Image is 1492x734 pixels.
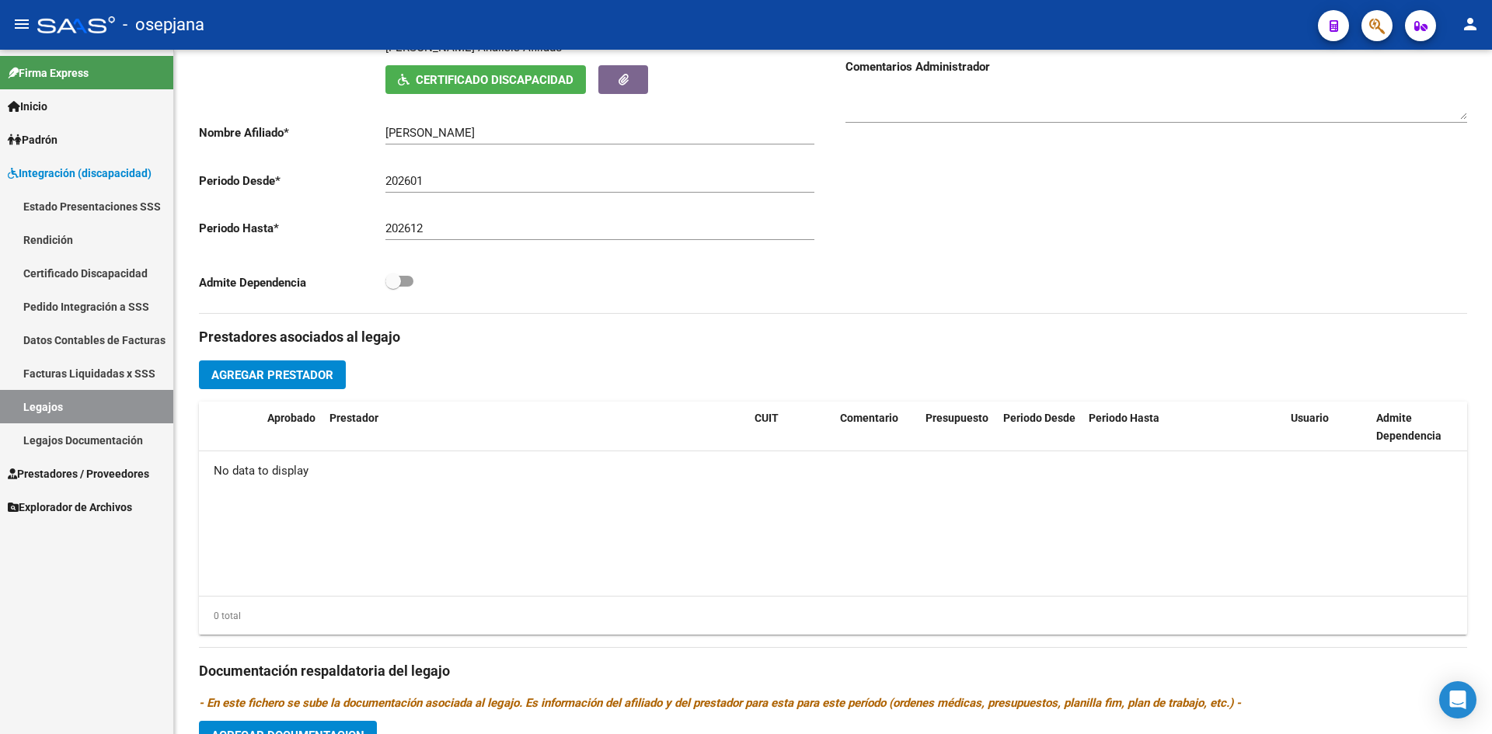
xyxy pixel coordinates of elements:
span: Aprobado [267,412,315,424]
button: Certificado Discapacidad [385,65,586,94]
span: Integración (discapacidad) [8,165,152,182]
datatable-header-cell: Admite Dependencia [1370,402,1455,453]
div: No data to display [199,451,1467,490]
span: Presupuesto [926,412,988,424]
span: Periodo Desde [1003,412,1075,424]
div: Open Intercom Messenger [1439,681,1476,718]
span: Certificado Discapacidad [416,73,573,87]
span: Periodo Hasta [1089,412,1159,424]
datatable-header-cell: Periodo Hasta [1082,402,1168,453]
datatable-header-cell: Comentario [834,402,919,453]
div: 0 total [199,607,241,624]
span: Agregar Prestador [211,368,333,382]
h3: Comentarios Administrador [845,58,1467,75]
span: Padrón [8,131,58,148]
p: Periodo Hasta [199,220,385,237]
span: Prestador [329,412,378,424]
datatable-header-cell: Presupuesto [919,402,997,453]
span: - osepjana [123,8,204,42]
datatable-header-cell: CUIT [748,402,834,453]
datatable-header-cell: Prestador [323,402,748,453]
mat-icon: person [1461,15,1480,33]
span: Firma Express [8,64,89,82]
span: Admite Dependencia [1376,412,1441,442]
i: - En este fichero se sube la documentación asociada al legajo. Es información del afiliado y del ... [199,696,1241,710]
button: Agregar Prestador [199,360,346,389]
datatable-header-cell: Aprobado [261,402,323,453]
span: Inicio [8,98,47,115]
p: Periodo Desde [199,172,385,190]
datatable-header-cell: Periodo Desde [997,402,1082,453]
h3: Documentación respaldatoria del legajo [199,660,1467,682]
p: Admite Dependencia [199,274,385,291]
span: Comentario [840,412,898,424]
h3: Prestadores asociados al legajo [199,326,1467,348]
span: Explorador de Archivos [8,499,132,516]
p: Nombre Afiliado [199,124,385,141]
datatable-header-cell: Usuario [1285,402,1370,453]
span: Prestadores / Proveedores [8,465,149,482]
span: CUIT [755,412,779,424]
mat-icon: menu [12,15,31,33]
span: Usuario [1291,412,1329,424]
